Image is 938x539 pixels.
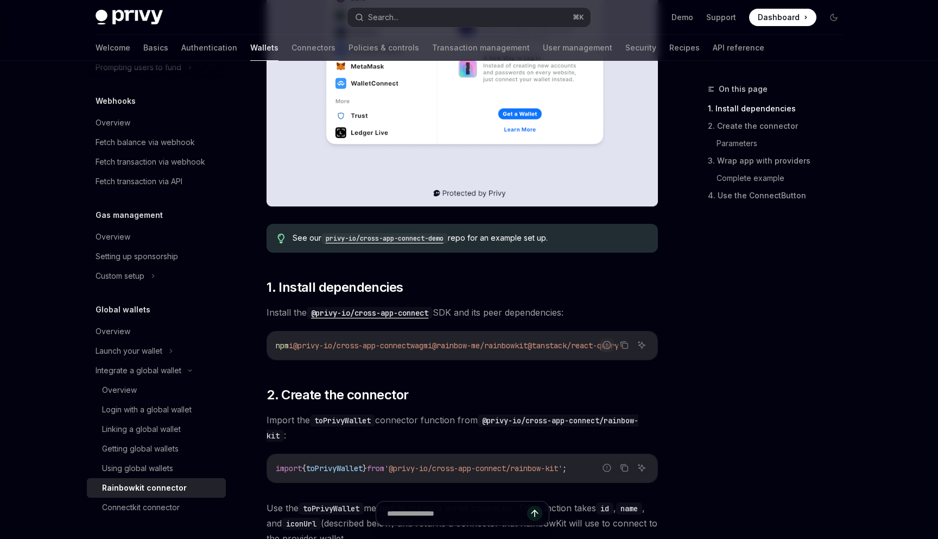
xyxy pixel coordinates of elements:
[293,341,410,350] span: @privy-io/cross-app-connect
[87,459,226,478] a: Using global wallets
[250,35,278,61] a: Wallets
[562,463,567,473] span: ;
[825,9,842,26] button: Toggle dark mode
[293,233,647,244] span: See our repo for an example set up.
[96,155,205,168] div: Fetch transaction via webhook
[277,234,285,243] svg: Tip
[267,386,408,404] span: 2. Create the connector
[96,303,150,316] h5: Global wallets
[363,463,367,473] span: }
[267,279,403,296] span: 1. Install dependencies
[87,419,226,439] a: Linking a global wallet
[87,172,226,191] a: Fetch transaction via API
[87,227,226,247] a: Overview
[527,506,542,521] button: Send message
[669,35,700,61] a: Recipes
[87,247,226,266] a: Setting up sponsorship
[306,463,363,473] span: toPrivyWallet
[96,364,181,377] div: Integrate a global wallet
[307,307,433,318] a: @privy-io/cross-app-connect
[102,442,179,455] div: Getting global wallets
[348,35,419,61] a: Policies & controls
[708,152,851,170] a: 3. Wrap app with providers
[96,175,182,188] div: Fetch transaction via API
[708,100,851,117] a: 1. Install dependencies
[276,463,302,473] span: import
[102,384,137,397] div: Overview
[617,461,631,475] button: Copy the contents from the code block
[102,501,180,514] div: Connectkit connector
[267,415,638,442] code: @privy-io/cross-app-connect/rainbow-kit
[291,35,335,61] a: Connectors
[310,415,375,427] code: toPrivyWallet
[87,322,226,341] a: Overview
[96,95,136,108] h5: Webhooks
[87,478,226,498] a: Rainbowkit connector
[708,187,851,204] a: 4. Use the ConnectButton
[87,152,226,172] a: Fetch transaction via webhook
[671,12,693,23] a: Demo
[432,341,528,350] span: @rainbow-me/rainbowkit
[384,463,562,473] span: '@privy-io/cross-app-connect/rainbow-kit'
[600,338,614,352] button: Report incorrect code
[96,344,162,358] div: Launch your wallet
[749,9,816,26] a: Dashboard
[289,341,293,350] span: i
[102,423,181,436] div: Linking a global wallet
[96,230,130,243] div: Overview
[717,135,851,152] a: Parameters
[410,341,432,350] span: wagmi
[717,170,851,187] a: Complete example
[706,12,736,23] a: Support
[635,461,649,475] button: Ask AI
[96,136,195,149] div: Fetch balance via webhook
[267,305,658,320] span: Install the SDK and its peer dependencies:
[87,380,226,400] a: Overview
[102,403,192,416] div: Login with a global wallet
[87,133,226,152] a: Fetch balance via webhook
[625,35,656,61] a: Security
[96,325,130,338] div: Overview
[368,11,398,24] div: Search...
[543,35,612,61] a: User management
[367,463,384,473] span: from
[181,35,237,61] a: Authentication
[635,338,649,352] button: Ask AI
[713,35,764,61] a: API reference
[87,439,226,459] a: Getting global wallets
[307,307,433,319] code: @privy-io/cross-app-connect
[302,463,306,473] span: {
[719,83,768,96] span: On this page
[347,8,591,27] button: Search...⌘K
[617,338,631,352] button: Copy the contents from the code block
[432,35,530,61] a: Transaction management
[102,462,173,475] div: Using global wallets
[143,35,168,61] a: Basics
[321,233,448,244] code: privy-io/cross-app-connect-demo
[87,400,226,419] a: Login with a global wallet
[600,461,614,475] button: Report incorrect code
[87,498,226,517] a: Connectkit connector
[96,269,144,283] div: Custom setup
[528,341,619,350] span: @tanstack/react-query
[96,209,163,222] h5: Gas management
[87,113,226,133] a: Overview
[96,250,178,263] div: Setting up sponsorship
[321,233,448,242] a: privy-io/cross-app-connect-demo
[96,10,163,25] img: dark logo
[758,12,800,23] span: Dashboard
[267,412,658,443] span: Import the connector function from :
[573,13,584,22] span: ⌘ K
[96,116,130,129] div: Overview
[102,481,187,494] div: Rainbowkit connector
[96,35,130,61] a: Welcome
[708,117,851,135] a: 2. Create the connector
[276,341,289,350] span: npm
